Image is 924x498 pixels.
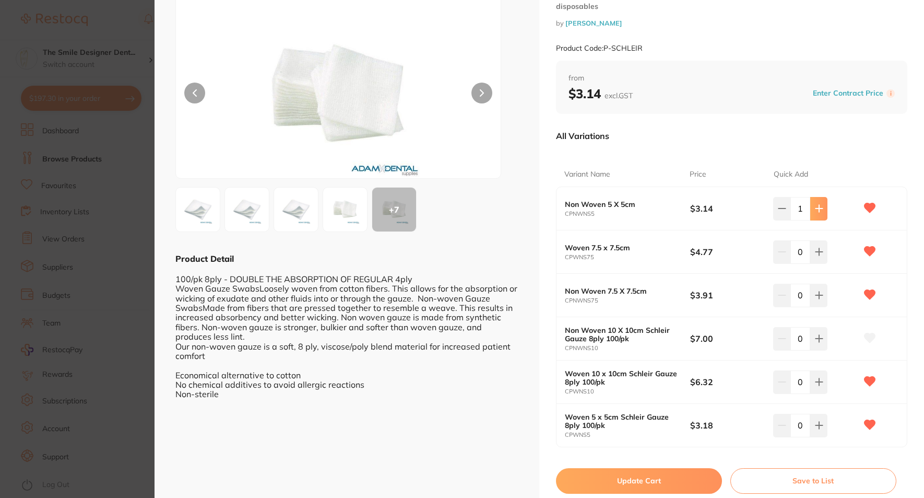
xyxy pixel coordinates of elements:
[568,73,895,84] span: from
[810,88,886,98] button: Enter Contract Price
[175,264,518,399] div: 100/pk 8ply - DOUBLE THE ABSORPTION OF REGULAR 4ply Woven Gauze SwabsLoosely woven from cotton fi...
[241,13,435,178] img: MTAuanBn
[730,468,896,493] button: Save to List
[690,246,765,258] b: $4.77
[565,244,678,252] b: Woven 7.5 x 7.5cm
[565,432,690,438] small: CPWNS5
[690,203,765,214] b: $3.14
[556,468,722,493] button: Update Cart
[556,44,643,53] small: Product Code: P-SCHLEIR
[565,19,622,27] a: [PERSON_NAME]
[372,187,417,232] button: +7
[565,326,678,343] b: Non Woven 10 X 10cm Schleir Gauze 8ply 100/pk
[690,333,765,344] b: $7.00
[565,287,678,295] b: Non Woven 7.5 X 7.5cm
[556,131,609,141] p: All Variations
[565,388,690,395] small: CPWNS10
[277,191,315,228] img: Uzc1LmpwZw
[175,253,234,264] b: Product Detail
[690,420,765,431] b: $3.18
[564,169,610,180] p: Variant Name
[565,254,690,261] small: CPWNS75
[565,369,678,386] b: Woven 10 x 10cm Schleir Gauze 8ply 100/pk
[690,376,765,388] b: $6.32
[565,211,690,217] small: CPNWNS5
[179,191,217,228] img: UzEwLmpwZw
[565,200,678,209] b: Non Woven 5 X 5cm
[690,289,765,301] b: $3.91
[886,89,895,98] label: i
[556,19,907,27] small: by
[372,188,416,231] div: + 7
[556,2,907,11] small: disposables
[690,169,706,180] p: Price
[568,86,633,101] b: $3.14
[228,191,266,228] img: UzUuanBn
[565,297,690,304] small: CPNWNS75
[565,413,678,430] b: Woven 5 x 5cm Schleir Gauze 8ply 100/pk
[326,191,364,228] img: MTAuanBn
[605,91,633,100] span: excl. GST
[774,169,808,180] p: Quick Add
[565,345,690,352] small: CPNWNS10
